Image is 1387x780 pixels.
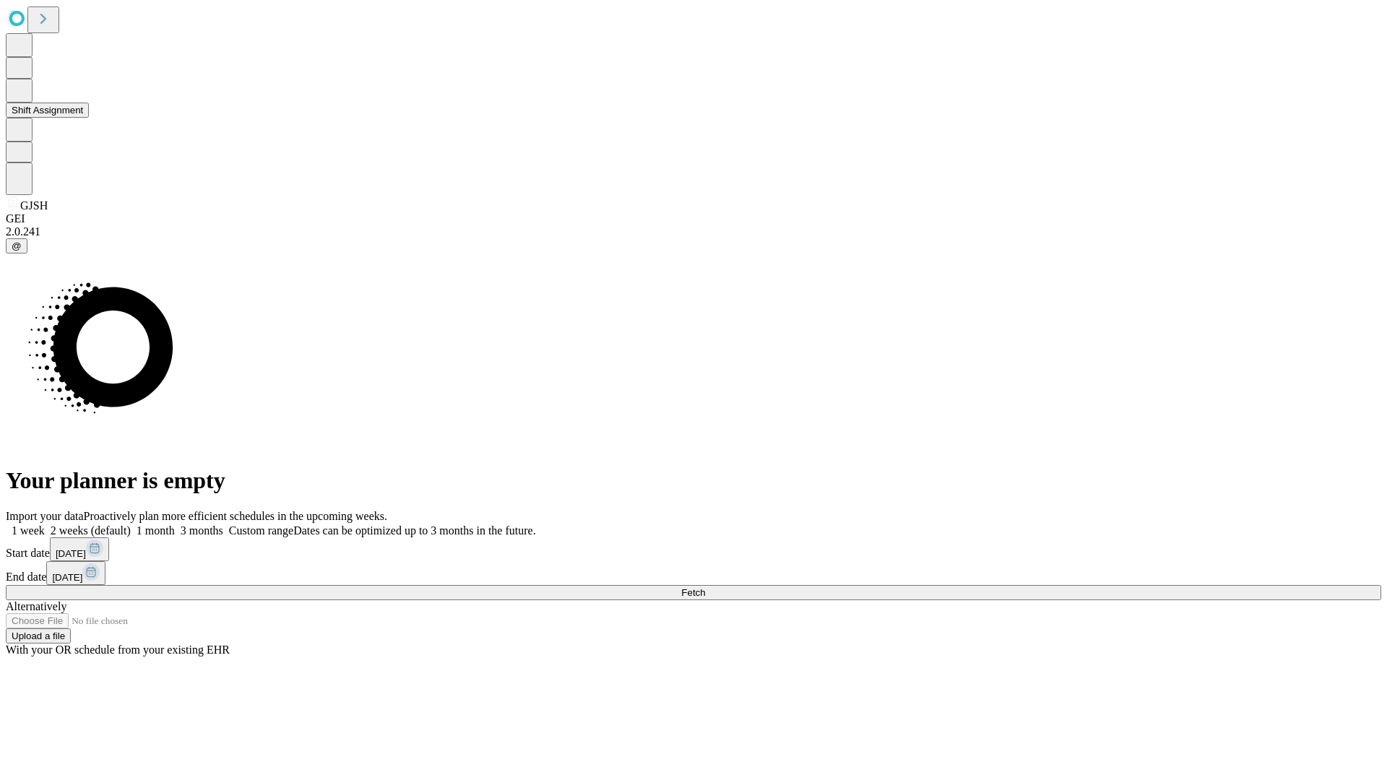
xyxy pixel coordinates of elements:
[6,212,1381,225] div: GEI
[6,537,1381,561] div: Start date
[46,561,105,585] button: [DATE]
[51,524,131,537] span: 2 weeks (default)
[293,524,535,537] span: Dates can be optimized up to 3 months in the future.
[84,510,387,522] span: Proactively plan more efficient schedules in the upcoming weeks.
[6,225,1381,238] div: 2.0.241
[6,628,71,643] button: Upload a file
[137,524,175,537] span: 1 month
[6,467,1381,494] h1: Your planner is empty
[6,561,1381,585] div: End date
[6,238,27,253] button: @
[50,537,109,561] button: [DATE]
[6,103,89,118] button: Shift Assignment
[20,199,48,212] span: GJSH
[6,585,1381,600] button: Fetch
[6,510,84,522] span: Import your data
[681,587,705,598] span: Fetch
[229,524,293,537] span: Custom range
[52,572,82,583] span: [DATE]
[56,548,86,559] span: [DATE]
[12,524,45,537] span: 1 week
[6,600,66,612] span: Alternatively
[6,643,230,656] span: With your OR schedule from your existing EHR
[181,524,223,537] span: 3 months
[12,240,22,251] span: @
